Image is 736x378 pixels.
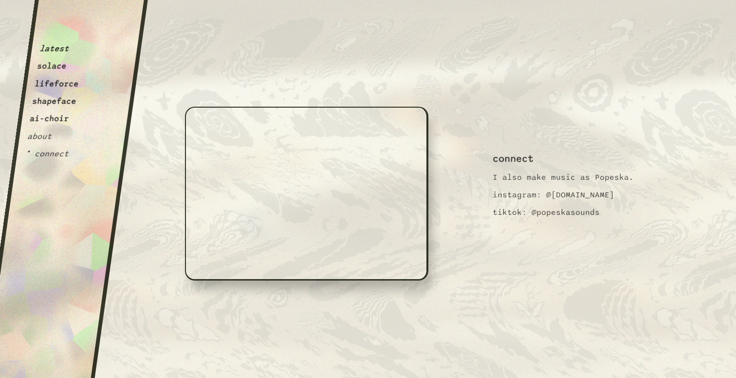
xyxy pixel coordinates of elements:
[29,114,70,124] button: ai-choir
[32,96,77,106] button: shapeface
[37,61,67,71] button: solace
[493,172,634,182] p: I also make music as Popeska.
[493,208,634,217] p: tiktok: @popeskasounds
[34,79,79,89] button: lifeforce
[493,190,634,200] p: instagram: @[DOMAIN_NAME]
[27,132,53,141] button: about
[493,153,534,165] h3: connect
[24,149,70,159] button: * connect
[39,44,70,54] button: latest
